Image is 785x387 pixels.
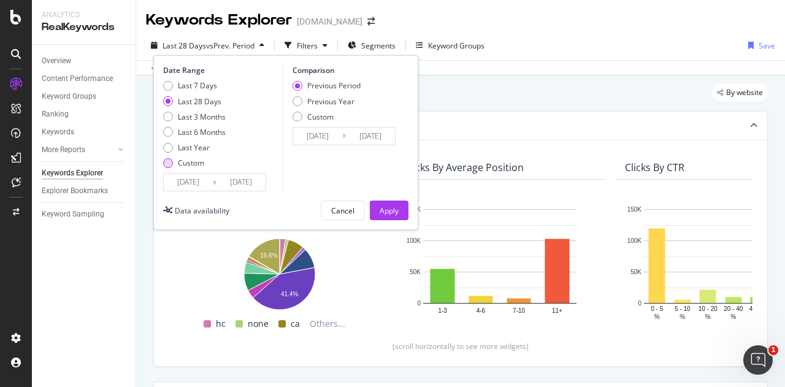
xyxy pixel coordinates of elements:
[407,237,421,244] text: 100K
[699,305,718,312] text: 10 - 20
[438,307,447,314] text: 1-3
[42,167,103,180] div: Keywords Explorer
[627,237,642,244] text: 100K
[293,65,399,75] div: Comparison
[307,112,334,122] div: Custom
[163,80,226,91] div: Last 7 Days
[361,40,396,51] span: Segments
[42,55,127,67] a: Overview
[163,65,280,75] div: Date Range
[307,96,354,107] div: Previous Year
[380,205,399,216] div: Apply
[346,128,395,145] input: End Date
[712,84,768,101] div: legacy label
[630,269,641,275] text: 50K
[638,300,641,307] text: 0
[206,40,255,51] span: vs Prev. Period
[146,36,269,55] button: Last 28 DaysvsPrev. Period
[42,126,127,139] a: Keywords
[42,10,126,20] div: Analytics
[627,206,642,213] text: 150K
[367,17,375,26] div: arrow-right-arrow-left
[749,305,769,312] text: 40 - 70
[42,208,127,221] a: Keyword Sampling
[216,316,226,331] span: hc
[175,205,229,216] div: Data availability
[293,128,342,145] input: Start Date
[260,252,277,259] text: 16.6%
[675,305,691,312] text: 5 - 10
[178,158,204,168] div: Custom
[281,291,298,297] text: 41.4%
[297,40,318,51] div: Filters
[730,313,736,320] text: %
[726,89,763,96] span: By website
[293,112,361,122] div: Custom
[651,305,663,312] text: 0 - 5
[654,313,660,320] text: %
[169,341,752,351] div: (scroll horizontally to see more widgets)
[404,203,595,321] svg: A chart.
[411,36,489,55] button: Keyword Groups
[370,201,408,220] button: Apply
[293,80,361,91] div: Previous Period
[163,112,226,122] div: Last 3 Months
[163,40,206,51] span: Last 28 Days
[42,208,104,221] div: Keyword Sampling
[42,108,69,121] div: Ranking
[404,161,524,174] div: Clicks By Average Position
[477,307,486,314] text: 4-6
[743,36,775,55] button: Save
[42,55,71,67] div: Overview
[428,40,484,51] div: Keyword Groups
[625,161,684,174] div: Clicks By CTR
[42,72,113,85] div: Content Performance
[163,96,226,107] div: Last 28 Days
[216,174,266,191] input: End Date
[307,80,361,91] div: Previous Period
[42,72,127,85] a: Content Performance
[178,80,217,91] div: Last 7 Days
[743,345,773,375] iframe: Intercom live chat
[146,10,292,31] div: Keywords Explorer
[42,20,126,34] div: RealKeywords
[248,316,269,331] span: none
[178,127,226,137] div: Last 6 Months
[280,36,332,55] button: Filters
[331,205,354,216] div: Cancel
[768,345,778,355] span: 1
[42,167,127,180] a: Keywords Explorer
[680,313,685,320] text: %
[321,201,365,220] button: Cancel
[297,15,362,28] div: [DOMAIN_NAME]
[42,185,127,197] a: Explorer Bookmarks
[724,305,743,312] text: 20 - 40
[42,126,74,139] div: Keywords
[552,307,562,314] text: 11+
[42,90,96,103] div: Keyword Groups
[164,174,213,191] input: Start Date
[42,144,85,156] div: More Reports
[513,307,525,314] text: 7-10
[759,40,775,51] div: Save
[163,158,226,168] div: Custom
[42,90,127,103] a: Keyword Groups
[42,108,127,121] a: Ranking
[42,144,115,156] a: More Reports
[417,300,421,307] text: 0
[178,96,221,107] div: Last 28 Days
[42,185,108,197] div: Explorer Bookmarks
[305,316,350,331] span: Others...
[343,36,400,55] button: Segments
[705,313,711,320] text: %
[291,316,300,331] span: ca
[293,96,361,107] div: Previous Year
[410,269,421,275] text: 50K
[163,142,226,153] div: Last Year
[178,112,226,122] div: Last 3 Months
[178,142,210,153] div: Last Year
[183,232,375,312] svg: A chart.
[163,127,226,137] div: Last 6 Months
